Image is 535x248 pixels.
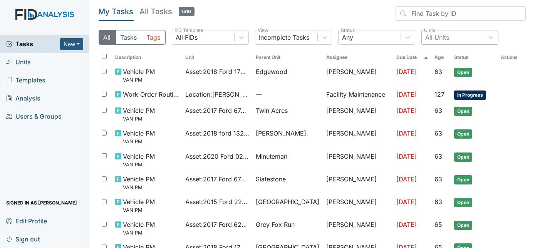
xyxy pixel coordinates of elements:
[185,220,250,229] span: Asset : 2017 Ford 62225
[323,51,394,64] th: Assignee
[112,51,183,64] th: Toggle SortBy
[6,197,77,209] span: Signed in as [PERSON_NAME]
[6,56,31,68] span: Units
[397,129,417,137] span: [DATE]
[185,129,250,138] span: Asset : 2018 ford 13242
[123,129,155,145] span: Vehicle PM VAN PM
[182,51,253,64] th: Toggle SortBy
[397,198,417,206] span: [DATE]
[142,30,166,45] button: Tags
[498,51,526,64] th: Actions
[102,54,107,59] input: Toggle All Rows Selected
[123,161,155,168] small: VAN PM
[454,175,472,184] span: Open
[123,220,155,236] span: Vehicle PM VAN PM
[123,206,155,214] small: VAN PM
[6,74,45,86] span: Templates
[434,107,442,114] span: 63
[6,111,62,122] span: Users & Groups
[323,87,394,103] td: Facility Maintenance
[185,152,250,161] span: Asset : 2020 Ford 02107
[434,90,444,98] span: 127
[123,138,155,145] small: VAN PM
[454,152,472,162] span: Open
[454,107,472,116] span: Open
[123,197,155,214] span: Vehicle PM VAN PM
[397,107,417,114] span: [DATE]
[256,152,287,161] span: Minuteman
[434,198,442,206] span: 63
[185,106,250,115] span: Asset : 2017 Ford 67435
[397,68,417,75] span: [DATE]
[259,33,310,42] div: Incomplete Tasks
[397,221,417,228] span: [DATE]
[176,33,198,42] div: All FIDs
[323,194,394,217] td: [PERSON_NAME]
[396,6,526,21] input: Find Task by ID
[123,152,155,168] span: Vehicle PM VAN PM
[454,198,472,207] span: Open
[454,129,472,139] span: Open
[434,129,442,137] span: 63
[99,6,134,17] h5: My Tasks
[394,51,432,64] th: Toggle SortBy
[256,90,320,99] span: —
[323,64,394,87] td: [PERSON_NAME]
[185,67,250,76] span: Asset : 2018 Ford 17643
[123,174,155,191] span: Vehicle PM VAN PM
[6,39,60,49] a: Tasks
[99,30,116,45] button: All
[454,221,472,230] span: Open
[426,33,449,42] div: All Units
[253,51,323,64] th: Toggle SortBy
[123,76,155,84] small: VAN PM
[397,152,417,160] span: [DATE]
[123,184,155,191] small: VAN PM
[342,33,354,42] div: Any
[323,171,394,194] td: [PERSON_NAME]
[434,68,442,75] span: 63
[323,217,394,240] td: [PERSON_NAME]
[185,90,250,99] span: Location : [PERSON_NAME]
[185,197,250,206] span: Asset : 2015 Ford 22364
[99,30,166,45] div: Type filter
[431,51,451,64] th: Toggle SortBy
[256,106,288,115] span: Twin Acres
[256,197,319,206] span: [GEOGRAPHIC_DATA]
[179,7,195,16] span: 1510
[256,67,287,76] span: Edgewood
[140,6,195,17] h5: All Tasks
[256,129,308,138] span: [PERSON_NAME].
[123,106,155,122] span: Vehicle PM VAN PM
[123,229,155,236] small: VAN PM
[323,149,394,171] td: [PERSON_NAME]
[434,221,442,228] span: 65
[256,174,286,184] span: Slatestone
[256,220,295,229] span: Grey Fox Run
[434,152,442,160] span: 63
[323,103,394,126] td: [PERSON_NAME]
[454,68,472,77] span: Open
[6,215,47,227] span: Edit Profile
[451,51,498,64] th: Toggle SortBy
[397,175,417,183] span: [DATE]
[123,115,155,122] small: VAN PM
[434,175,442,183] span: 63
[454,90,486,100] span: In Progress
[323,126,394,148] td: [PERSON_NAME]
[6,92,40,104] span: Analysis
[6,233,40,245] span: Sign out
[123,90,179,99] span: Work Order Routine
[60,38,83,50] button: New
[123,67,155,84] span: Vehicle PM VAN PM
[116,30,142,45] button: Tasks
[185,174,250,184] span: Asset : 2017 Ford 67436
[397,90,417,98] span: [DATE]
